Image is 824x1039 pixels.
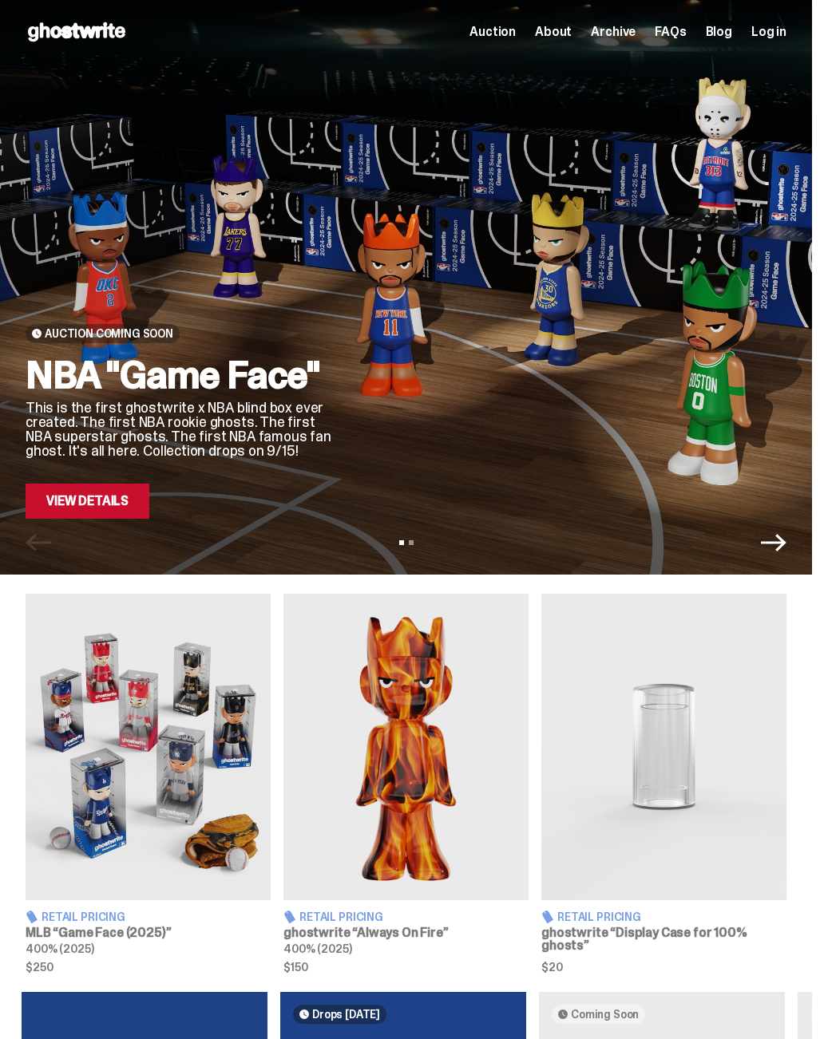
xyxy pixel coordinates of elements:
[26,401,332,458] p: This is the first ghostwrite x NBA blind box ever created. The first NBA rookie ghosts. The first...
[312,1008,380,1021] span: Drops [DATE]
[26,962,271,973] span: $250
[571,1008,639,1021] span: Coming Soon
[706,26,732,38] a: Blog
[26,594,271,900] img: Game Face (2025)
[26,926,271,939] h3: MLB “Game Face (2025)”
[283,926,529,939] h3: ghostwrite “Always On Fire”
[26,594,271,973] a: Game Face (2025) Retail Pricing
[283,594,529,900] img: Always On Fire
[541,594,786,900] img: Display Case for 100% ghosts
[299,911,383,922] span: Retail Pricing
[26,484,149,519] a: View Details
[283,962,529,973] span: $150
[591,26,636,38] a: Archive
[469,26,516,38] a: Auction
[541,594,786,973] a: Display Case for 100% ghosts Retail Pricing
[283,942,351,956] span: 400% (2025)
[655,26,686,38] a: FAQs
[557,911,641,922] span: Retail Pricing
[26,942,93,956] span: 400% (2025)
[541,926,786,952] h3: ghostwrite “Display Case for 100% ghosts”
[283,594,529,973] a: Always On Fire Retail Pricing
[535,26,572,38] a: About
[399,540,404,545] button: View slide 1
[761,530,786,555] button: Next
[42,911,125,922] span: Retail Pricing
[541,962,786,973] span: $20
[751,26,786,38] a: Log in
[45,327,173,340] span: Auction Coming Soon
[409,540,414,545] button: View slide 2
[26,356,332,394] h2: NBA "Game Face"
